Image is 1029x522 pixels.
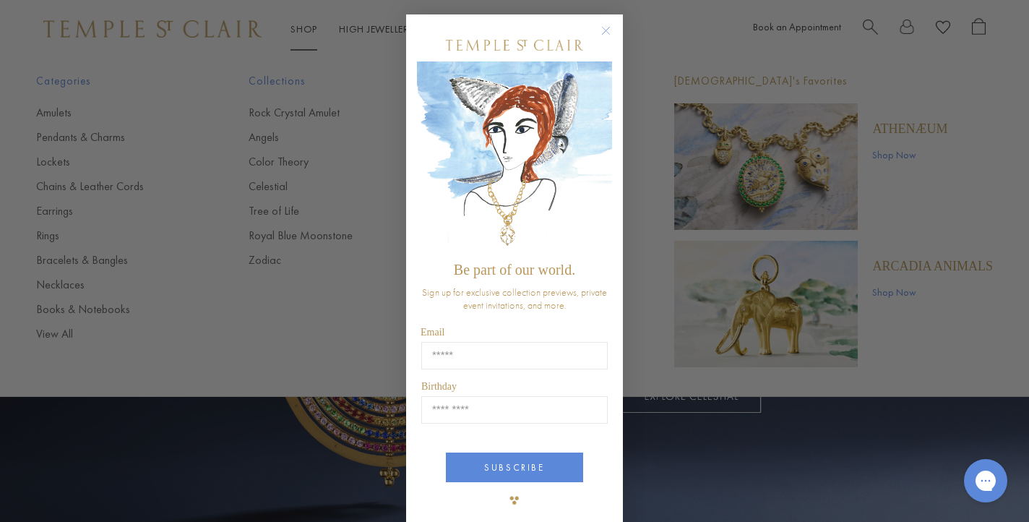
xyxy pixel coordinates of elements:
[421,342,608,369] input: Email
[422,286,607,312] span: Sign up for exclusive collection previews, private event invitations, and more.
[500,486,529,515] img: TSC
[446,40,583,51] img: Temple St. Clair
[446,453,583,482] button: SUBSCRIBE
[454,262,575,278] span: Be part of our world.
[421,381,457,392] span: Birthday
[604,29,622,47] button: Close dialog
[957,454,1015,508] iframe: Gorgias live chat messenger
[417,61,612,254] img: c4a9eb12-d91a-4d4a-8ee0-386386f4f338.jpeg
[421,327,444,338] span: Email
